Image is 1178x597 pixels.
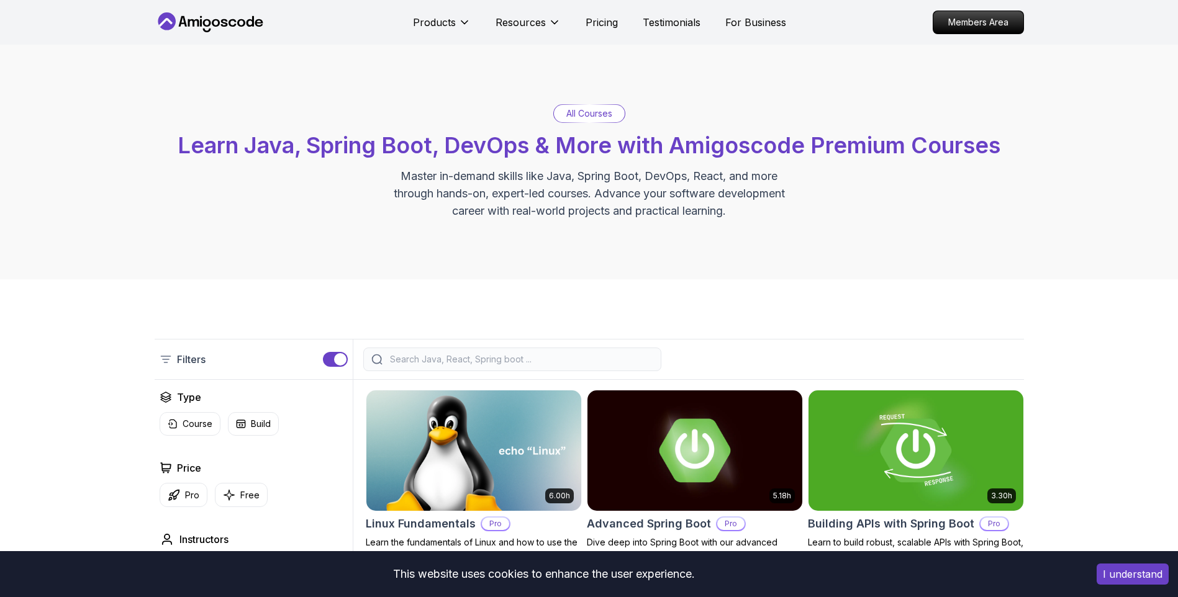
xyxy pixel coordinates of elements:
button: Resources [496,15,561,40]
p: Learn to build robust, scalable APIs with Spring Boot, mastering REST principles, JSON handling, ... [808,536,1024,573]
p: Filters [177,352,206,367]
p: 3.30h [991,491,1012,501]
h2: Building APIs with Spring Boot [808,515,974,532]
p: Members Area [933,11,1023,34]
div: This website uses cookies to enhance the user experience. [9,560,1078,588]
a: Linux Fundamentals card6.00hLinux FundamentalsProLearn the fundamentals of Linux and how to use t... [366,390,582,561]
h2: Price [177,460,201,475]
a: Members Area [933,11,1024,34]
p: Dive deep into Spring Boot with our advanced course, designed to take your skills from intermedia... [587,536,803,573]
p: All Courses [566,107,612,120]
p: Build [251,418,271,430]
a: Pricing [586,15,618,30]
button: Products [413,15,471,40]
p: Learn the fundamentals of Linux and how to use the command line [366,536,582,561]
p: Pro [185,489,199,501]
button: Course [160,412,220,436]
span: Learn Java, Spring Boot, DevOps & More with Amigoscode Premium Courses [178,132,1000,159]
h2: Advanced Spring Boot [587,515,711,532]
p: 5.18h [773,491,791,501]
button: Build [228,412,279,436]
img: Advanced Spring Boot card [587,390,802,511]
button: Free [215,483,268,507]
button: Pro [160,483,207,507]
p: 6.00h [549,491,570,501]
p: Free [240,489,260,501]
a: Testimonials [643,15,700,30]
p: Pro [482,518,509,530]
p: Course [183,418,212,430]
h2: Type [177,390,201,405]
input: Search Java, React, Spring boot ... [387,353,653,366]
p: Products [413,15,456,30]
a: For Business [725,15,786,30]
p: Pro [717,518,745,530]
h2: Linux Fundamentals [366,515,476,532]
a: Advanced Spring Boot card5.18hAdvanced Spring BootProDive deep into Spring Boot with our advanced... [587,390,803,573]
a: Building APIs with Spring Boot card3.30hBuilding APIs with Spring BootProLearn to build robust, s... [808,390,1024,573]
p: Resources [496,15,546,30]
button: Accept cookies [1097,563,1169,585]
img: Building APIs with Spring Boot card [809,390,1023,511]
p: Pro [981,518,1008,530]
img: Linux Fundamentals card [366,390,581,511]
p: Master in-demand skills like Java, Spring Boot, DevOps, React, and more through hands-on, expert-... [381,168,798,220]
h2: Instructors [179,532,229,547]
